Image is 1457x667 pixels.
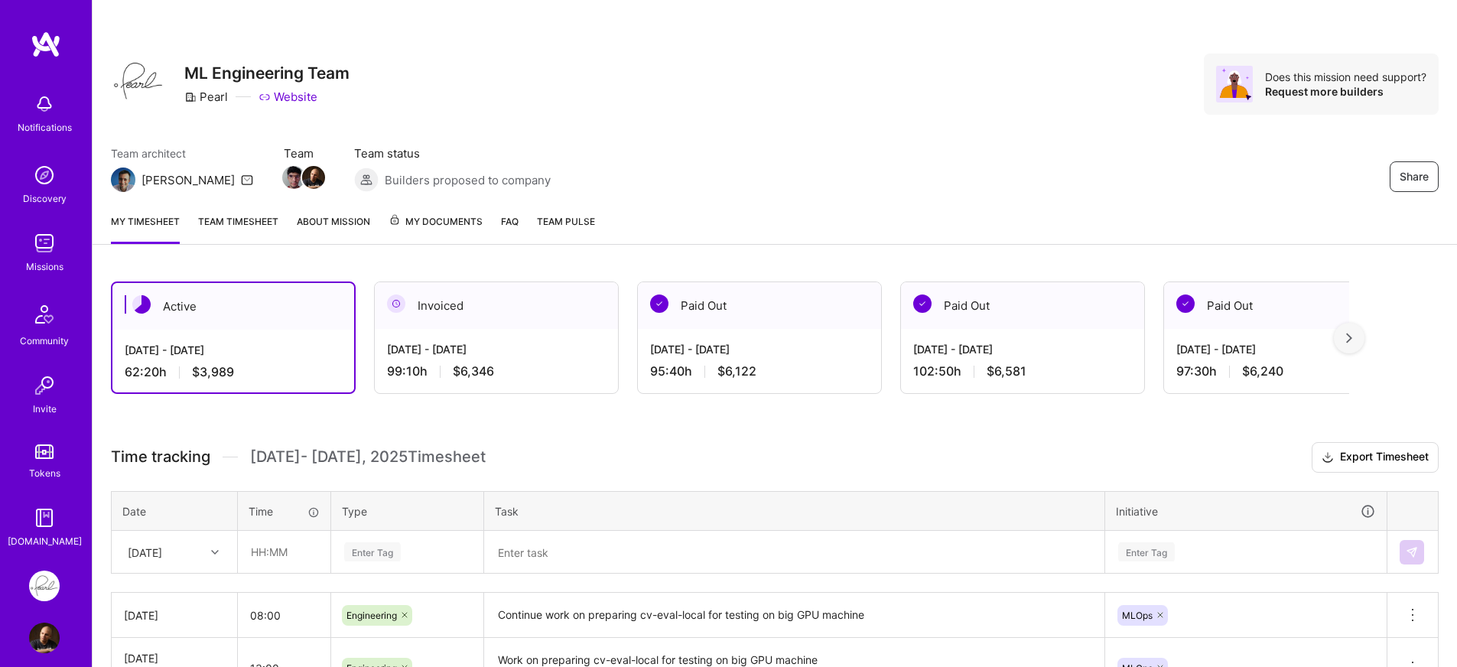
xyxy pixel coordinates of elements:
[282,166,305,189] img: Team Member Avatar
[35,444,54,459] img: tokens
[26,259,63,275] div: Missions
[241,174,253,186] i: icon Mail
[8,533,82,549] div: [DOMAIN_NAME]
[1265,84,1426,99] div: Request more builders
[29,160,60,190] img: discovery
[302,166,325,189] img: Team Member Avatar
[29,370,60,401] img: Invite
[29,89,60,119] img: bell
[650,341,869,357] div: [DATE] - [DATE]
[125,342,342,358] div: [DATE] - [DATE]
[913,341,1132,357] div: [DATE] - [DATE]
[389,213,483,230] span: My Documents
[1400,169,1429,184] span: Share
[501,213,519,244] a: FAQ
[1312,442,1439,473] button: Export Timesheet
[1118,540,1175,564] div: Enter Tag
[537,213,595,244] a: Team Pulse
[1216,66,1253,102] img: Avatar
[387,363,606,379] div: 99:10 h
[354,145,551,161] span: Team status
[385,172,551,188] span: Builders proposed to company
[111,54,166,109] img: Company Logo
[33,401,57,417] div: Invite
[486,594,1103,636] textarea: Continue work on preparing cv-eval-local for testing on big GPU machine
[18,119,72,135] div: Notifications
[1346,333,1352,343] img: right
[387,294,405,313] img: Invoiced
[128,544,162,560] div: [DATE]
[346,610,397,621] span: Engineering
[124,607,225,623] div: [DATE]
[184,89,228,105] div: Pearl
[484,491,1105,531] th: Task
[638,282,881,329] div: Paid Out
[25,623,63,653] a: User Avatar
[1176,294,1195,313] img: Paid Out
[29,228,60,259] img: teamwork
[29,503,60,533] img: guide book
[1176,363,1395,379] div: 97:30 h
[297,213,370,244] a: About Mission
[913,363,1132,379] div: 102:50 h
[284,145,324,161] span: Team
[913,294,932,313] img: Paid Out
[29,571,60,601] img: Pearl: ML Engineering Team
[901,282,1144,329] div: Paid Out
[1116,503,1376,520] div: Initiative
[111,447,210,467] span: Time tracking
[112,283,354,330] div: Active
[1176,341,1395,357] div: [DATE] - [DATE]
[1164,282,1407,329] div: Paid Out
[1122,610,1153,621] span: MLOps
[304,164,324,190] a: Team Member Avatar
[192,364,234,380] span: $3,989
[537,216,595,227] span: Team Pulse
[375,282,618,329] div: Invoiced
[1406,546,1418,558] img: Submit
[141,172,235,188] div: [PERSON_NAME]
[239,532,330,572] input: HH:MM
[184,63,350,83] h3: ML Engineering Team
[389,213,483,244] a: My Documents
[25,571,63,601] a: Pearl: ML Engineering Team
[987,363,1026,379] span: $6,581
[650,363,869,379] div: 95:40 h
[132,295,151,314] img: Active
[387,341,606,357] div: [DATE] - [DATE]
[453,363,494,379] span: $6,346
[184,91,197,103] i: icon CompanyGray
[111,213,180,244] a: My timesheet
[211,548,219,556] i: icon Chevron
[650,294,668,313] img: Paid Out
[249,503,320,519] div: Time
[26,296,63,333] img: Community
[111,168,135,192] img: Team Architect
[331,491,484,531] th: Type
[1390,161,1439,192] button: Share
[1322,450,1334,466] i: icon Download
[112,491,238,531] th: Date
[1242,363,1283,379] span: $6,240
[250,447,486,467] span: [DATE] - [DATE] , 2025 Timesheet
[284,164,304,190] a: Team Member Avatar
[125,364,342,380] div: 62:20 h
[111,145,253,161] span: Team architect
[23,190,67,207] div: Discovery
[20,333,69,349] div: Community
[1265,70,1426,84] div: Does this mission need support?
[354,168,379,192] img: Builders proposed to company
[344,540,401,564] div: Enter Tag
[31,31,61,58] img: logo
[29,465,60,481] div: Tokens
[259,89,317,105] a: Website
[198,213,278,244] a: Team timesheet
[124,650,225,666] div: [DATE]
[717,363,756,379] span: $6,122
[29,623,60,653] img: User Avatar
[238,595,330,636] input: HH:MM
